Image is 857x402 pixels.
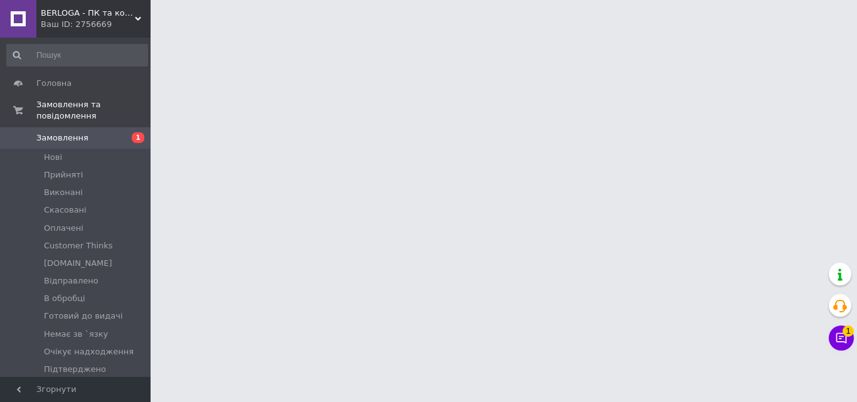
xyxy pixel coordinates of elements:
[44,152,62,163] span: Нові
[36,132,88,144] span: Замовлення
[44,258,112,269] span: [DOMAIN_NAME]
[36,78,72,89] span: Головна
[36,99,151,122] span: Замовлення та повідомлення
[44,293,85,304] span: В обробці
[44,275,98,287] span: Відправлено
[843,325,854,337] span: 1
[44,364,106,375] span: Підтверджено
[41,19,151,30] div: Ваш ID: 2756669
[44,169,83,181] span: Прийняті
[44,310,123,322] span: Готовий до видачі
[44,240,113,251] span: Customer Thinks
[44,346,134,357] span: Очікує надходження
[132,132,144,143] span: 1
[829,325,854,351] button: Чат з покупцем1
[6,44,148,66] input: Пошук
[41,8,135,19] span: BERLOGA - ПК та комплектуючі
[44,187,83,198] span: Виконані
[44,329,108,340] span: Немає зв `язку
[44,223,83,234] span: Оплачені
[44,204,87,216] span: Скасовані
